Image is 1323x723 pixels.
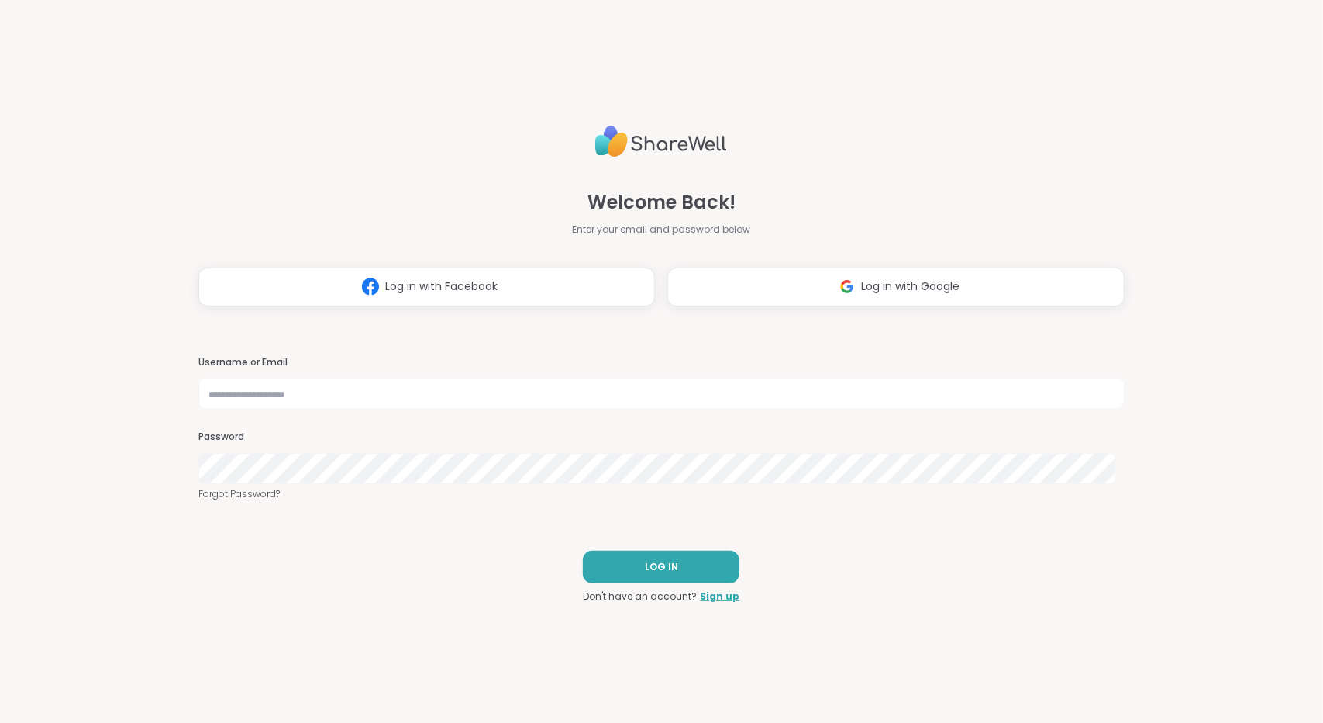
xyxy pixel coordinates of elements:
button: Log in with Facebook [198,268,655,306]
a: Forgot Password? [198,487,1125,501]
h3: Username or Email [198,356,1125,369]
span: Log in with Google [862,278,960,295]
span: Log in with Facebook [385,278,498,295]
span: LOG IN [645,560,678,574]
a: Sign up [700,590,739,604]
span: Don't have an account? [583,590,697,604]
button: Log in with Google [667,268,1124,306]
img: ShareWell Logo [595,119,727,164]
img: ShareWell Logomark [832,272,862,301]
span: Enter your email and password below [572,223,750,237]
h3: Password [198,431,1125,444]
button: LOG IN [583,551,739,583]
img: ShareWell Logomark [356,272,385,301]
span: Welcome Back! [587,189,736,216]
